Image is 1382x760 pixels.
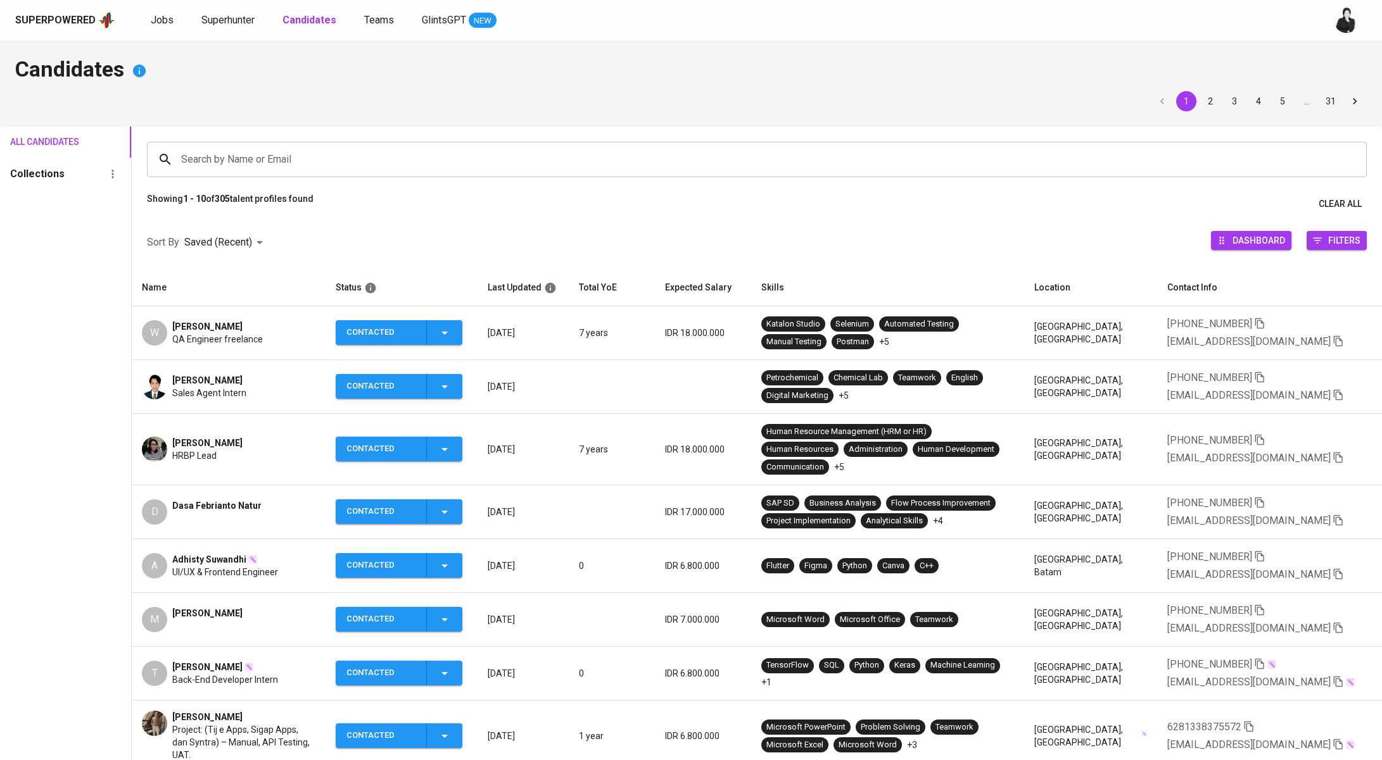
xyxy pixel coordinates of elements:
p: IDR 6.800.000 [665,559,741,572]
div: [GEOGRAPHIC_DATA], [GEOGRAPHIC_DATA] [1034,607,1147,632]
span: [PHONE_NUMBER] [1167,497,1252,509]
button: Filters [1307,231,1367,250]
p: +1 [761,676,771,688]
th: Skills [751,270,1024,306]
span: [EMAIL_ADDRESS][DOMAIN_NAME] [1167,676,1331,688]
div: Contacted [346,374,416,399]
span: Superhunter [201,14,255,26]
span: [PHONE_NUMBER] [1167,318,1252,330]
p: 1 year [579,730,645,742]
p: [DATE] [488,613,559,626]
div: Contacted [346,320,416,345]
span: [EMAIL_ADDRESS][DOMAIN_NAME] [1167,514,1331,526]
b: Candidates [282,14,336,26]
span: All Candidates [10,134,65,150]
h4: Candidates [15,56,1367,86]
span: [PERSON_NAME] [172,374,243,387]
div: Chemical Lab [834,372,883,384]
span: Dashboard [1233,232,1285,249]
div: Superpowered [15,13,96,28]
button: Contacted [336,553,462,578]
button: Dashboard [1211,231,1291,250]
p: 0 [579,559,645,572]
span: UI/UX & Frontend Engineer [172,566,278,578]
div: Flutter [766,560,789,572]
img: magic_wand.svg [1345,740,1355,750]
div: Contacted [346,553,416,578]
div: Keras [894,659,915,671]
div: A [142,553,167,578]
div: Analytical Skills [866,515,923,527]
p: [DATE] [488,443,559,456]
div: Postman [837,336,869,348]
button: Go to page 3 [1224,91,1245,111]
button: Go to next page [1345,91,1365,111]
div: [GEOGRAPHIC_DATA], [GEOGRAPHIC_DATA] [1034,374,1147,399]
img: medwi@glints.com [1334,8,1359,33]
a: Teams [364,13,396,28]
div: M [142,607,167,632]
span: Back-End Developer Intern [172,673,278,686]
img: magic_wand.svg [1345,677,1355,687]
span: [EMAIL_ADDRESS][DOMAIN_NAME] [1167,389,1331,401]
p: [DATE] [488,730,559,742]
div: Flow Process Improvement [891,497,991,509]
p: IDR 18.000.000 [665,443,741,456]
p: [DATE] [488,380,559,393]
img: 2e69e76d9ff6ea2519538f821b66e3c8.jpg [142,437,167,462]
p: +5 [834,461,844,473]
div: Katalon Studio [766,318,820,330]
p: 7 years [579,327,645,339]
p: IDR 6.800.000 [665,667,741,680]
div: [GEOGRAPHIC_DATA], [GEOGRAPHIC_DATA] [1034,661,1147,686]
button: Contacted [336,374,462,399]
div: [GEOGRAPHIC_DATA], [GEOGRAPHIC_DATA] [1034,437,1147,462]
p: +5 [839,389,849,402]
a: GlintsGPT NEW [422,13,497,28]
button: page 1 [1176,91,1196,111]
span: [PERSON_NAME] [172,607,243,620]
p: [DATE] [488,559,559,572]
span: Filters [1328,232,1360,249]
span: GlintsGPT [422,14,466,26]
div: Contacted [346,661,416,685]
p: Sort By [147,235,179,250]
span: [PERSON_NAME] [172,711,243,723]
div: Contacted [346,723,416,748]
p: IDR 7.000.000 [665,613,741,626]
div: Microsoft PowerPoint [766,721,846,733]
a: Candidates [282,13,339,28]
div: Communication [766,461,824,473]
span: Sales Agent Intern [172,387,246,399]
div: D [142,499,167,525]
div: [GEOGRAPHIC_DATA], [GEOGRAPHIC_DATA] [1034,320,1147,346]
p: 7 years [579,443,645,456]
p: +3 [907,738,917,751]
div: Microsoft Office [840,614,900,626]
div: English [951,372,978,384]
span: [EMAIL_ADDRESS][DOMAIN_NAME] [1167,622,1331,634]
a: Superpoweredapp logo [15,11,115,30]
th: Expected Salary [655,270,751,306]
button: Go to page 4 [1248,91,1269,111]
div: Teamwork [898,372,936,384]
span: [PERSON_NAME] [172,661,243,673]
div: Machine Learning [930,659,995,671]
a: Jobs [151,13,176,28]
span: [EMAIL_ADDRESS][DOMAIN_NAME] [1167,335,1331,347]
div: SAP SD [766,497,794,509]
span: [PHONE_NUMBER] [1167,371,1252,383]
div: Human Resources [766,444,834,456]
div: [GEOGRAPHIC_DATA], [GEOGRAPHIC_DATA] [1034,499,1147,525]
b: 305 [215,194,230,204]
div: TensorFlow [766,659,809,671]
div: T [142,661,167,686]
span: [PHONE_NUMBER] [1167,604,1252,616]
a: Superhunter [201,13,257,28]
p: [DATE] [488,327,559,339]
div: Digital Marketing [766,390,828,402]
div: Contacted [346,499,416,524]
div: Saved (Recent) [184,231,267,254]
th: Contact Info [1157,270,1382,306]
div: W [142,320,167,346]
